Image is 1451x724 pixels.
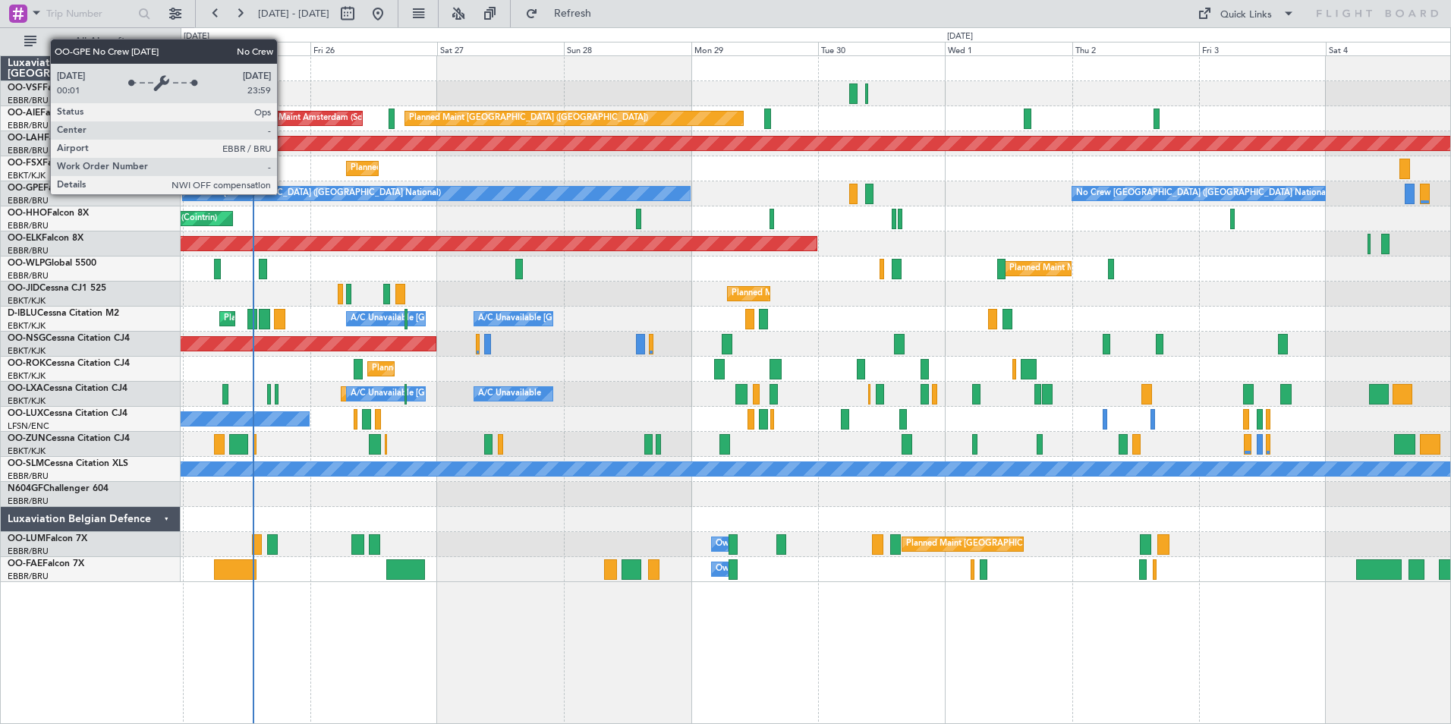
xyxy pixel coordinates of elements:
[8,484,43,493] span: N604GF
[478,307,720,330] div: A/C Unavailable [GEOGRAPHIC_DATA]-[GEOGRAPHIC_DATA]
[8,134,86,143] a: OO-LAHFalcon 7X
[8,420,49,432] a: LFSN/ENC
[8,184,134,193] a: OO-GPEFalcon 900EX EASy II
[1076,182,1330,205] div: No Crew [GEOGRAPHIC_DATA] ([GEOGRAPHIC_DATA] National)
[8,134,44,143] span: OO-LAH
[8,184,43,193] span: OO-GPE
[8,109,40,118] span: OO-AIE
[564,42,691,55] div: Sun 28
[716,533,819,556] div: Owner Melsbroek Air Base
[1190,2,1302,26] button: Quick Links
[351,157,527,180] div: Planned Maint Kortrijk-[GEOGRAPHIC_DATA]
[691,42,818,55] div: Mon 29
[183,42,310,55] div: Thu 25
[17,30,165,54] button: All Aircraft
[947,30,973,43] div: [DATE]
[187,182,441,205] div: No Crew [GEOGRAPHIC_DATA] ([GEOGRAPHIC_DATA] National)
[8,471,49,482] a: EBBR/BRU
[8,559,84,568] a: OO-FAEFalcon 7X
[1199,42,1326,55] div: Fri 3
[8,334,130,343] a: OO-NSGCessna Citation CJ4
[8,195,49,206] a: EBBR/BRU
[8,259,96,268] a: OO-WLPGlobal 5500
[8,234,42,243] span: OO-ELK
[8,83,42,93] span: OO-VSF
[8,320,46,332] a: EBKT/KJK
[234,107,388,130] div: Unplanned Maint Amsterdam (Schiphol)
[8,245,49,257] a: EBBR/BRU
[8,159,84,168] a: OO-FSXFalcon 7X
[8,359,130,368] a: OO-ROKCessna Citation CJ4
[46,2,134,25] input: Trip Number
[184,30,209,43] div: [DATE]
[8,434,130,443] a: OO-ZUNCessna Citation CJ4
[732,282,908,305] div: Planned Maint Kortrijk-[GEOGRAPHIC_DATA]
[224,307,393,330] div: Planned Maint Nice ([GEOGRAPHIC_DATA])
[716,558,819,581] div: Owner Melsbroek Air Base
[8,83,84,93] a: OO-VSFFalcon 8X
[906,533,1181,556] div: Planned Maint [GEOGRAPHIC_DATA] ([GEOGRAPHIC_DATA] National)
[8,496,49,507] a: EBBR/BRU
[437,42,564,55] div: Sat 27
[8,95,49,106] a: EBBR/BRU
[8,159,42,168] span: OO-FSX
[8,571,49,582] a: EBBR/BRU
[8,309,119,318] a: D-IBLUCessna Citation M2
[8,295,46,307] a: EBKT/KJK
[518,2,609,26] button: Refresh
[8,145,49,156] a: EBBR/BRU
[945,42,1072,55] div: Wed 1
[8,120,49,131] a: EBBR/BRU
[8,445,46,457] a: EBKT/KJK
[8,559,42,568] span: OO-FAE
[1072,42,1199,55] div: Thu 2
[8,259,45,268] span: OO-WLP
[409,107,648,130] div: Planned Maint [GEOGRAPHIC_DATA] ([GEOGRAPHIC_DATA])
[478,382,541,405] div: A/C Unavailable
[8,370,46,382] a: EBKT/KJK
[8,409,43,418] span: OO-LUX
[372,357,549,380] div: Planned Maint Kortrijk-[GEOGRAPHIC_DATA]
[8,209,89,218] a: OO-HHOFalcon 8X
[258,7,329,20] span: [DATE] - [DATE]
[8,109,82,118] a: OO-AIEFalcon 7X
[8,334,46,343] span: OO-NSG
[8,384,43,393] span: OO-LXA
[8,384,127,393] a: OO-LXACessna Citation CJ4
[8,309,37,318] span: D-IBLU
[541,8,605,19] span: Refresh
[8,345,46,357] a: EBKT/KJK
[8,209,47,218] span: OO-HHO
[351,307,633,330] div: A/C Unavailable [GEOGRAPHIC_DATA] ([GEOGRAPHIC_DATA] National)
[8,459,44,468] span: OO-SLM
[8,459,128,468] a: OO-SLMCessna Citation XLS
[351,382,633,405] div: A/C Unavailable [GEOGRAPHIC_DATA] ([GEOGRAPHIC_DATA] National)
[8,234,83,243] a: OO-ELKFalcon 8X
[8,284,106,293] a: OO-JIDCessna CJ1 525
[8,546,49,557] a: EBBR/BRU
[8,434,46,443] span: OO-ZUN
[8,220,49,231] a: EBBR/BRU
[8,359,46,368] span: OO-ROK
[310,42,437,55] div: Fri 26
[8,284,39,293] span: OO-JID
[1009,257,1119,280] div: Planned Maint Milan (Linate)
[8,409,127,418] a: OO-LUXCessna Citation CJ4
[8,484,109,493] a: N604GFChallenger 604
[8,534,87,543] a: OO-LUMFalcon 7X
[8,395,46,407] a: EBKT/KJK
[39,36,160,47] span: All Aircraft
[8,534,46,543] span: OO-LUM
[818,42,945,55] div: Tue 30
[8,270,49,282] a: EBBR/BRU
[8,170,46,181] a: EBKT/KJK
[1220,8,1272,23] div: Quick Links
